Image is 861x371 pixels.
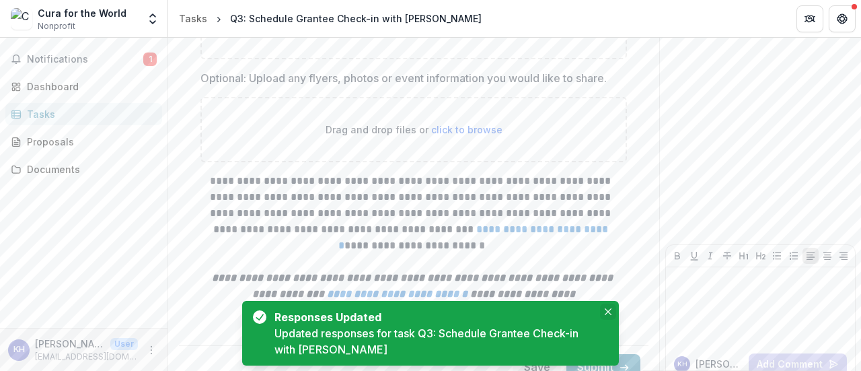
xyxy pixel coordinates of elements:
[753,248,769,264] button: Heading 2
[686,248,702,264] button: Underline
[143,342,159,358] button: More
[719,248,735,264] button: Strike
[27,54,143,65] span: Notifications
[274,325,597,358] div: Updated responses for task Q3: Schedule Grantee Check-in with [PERSON_NAME]
[174,9,213,28] a: Tasks
[274,309,592,325] div: Responses Updated
[27,162,151,176] div: Documents
[230,11,482,26] div: Q3: Schedule Grantee Check-in with [PERSON_NAME]
[696,357,743,371] p: [PERSON_NAME]
[431,124,502,135] span: click to browse
[326,123,502,137] p: Drag and drop files or
[143,5,162,32] button: Open entity switcher
[11,8,32,30] img: Cura for the World
[796,5,823,32] button: Partners
[802,248,819,264] button: Align Left
[819,248,835,264] button: Align Center
[5,158,162,180] a: Documents
[143,53,157,66] span: 1
[27,107,151,121] div: Tasks
[5,131,162,153] a: Proposals
[200,70,607,86] p: Optional: Upload any flyers, photos or event information you would like to share.
[702,248,718,264] button: Italicize
[35,337,105,351] p: [PERSON_NAME]
[5,103,162,125] a: Tasks
[5,75,162,98] a: Dashboard
[38,20,75,32] span: Nonprofit
[13,345,25,354] div: Kayla Hansen
[669,248,685,264] button: Bold
[829,5,856,32] button: Get Help
[600,304,616,320] button: Close
[835,248,852,264] button: Align Right
[38,6,126,20] div: Cura for the World
[35,351,138,363] p: [EMAIL_ADDRESS][DOMAIN_NAME]
[786,248,802,264] button: Ordered List
[736,248,752,264] button: Heading 1
[677,361,687,368] div: Kayla Hansen
[27,135,151,149] div: Proposals
[179,11,207,26] div: Tasks
[27,79,151,94] div: Dashboard
[5,48,162,70] button: Notifications1
[769,248,785,264] button: Bullet List
[110,338,138,350] p: User
[174,9,487,28] nav: breadcrumb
